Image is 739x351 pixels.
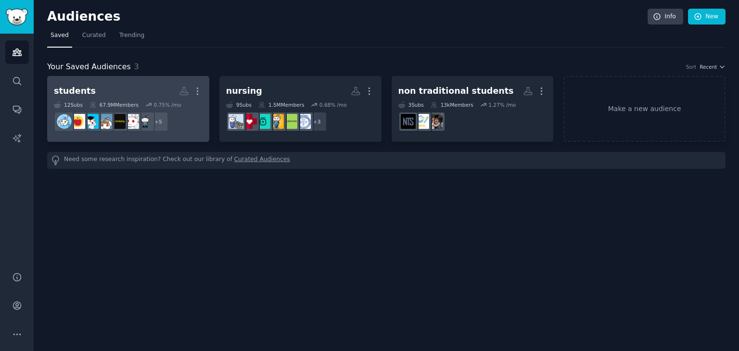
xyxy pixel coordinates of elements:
[688,9,726,25] a: New
[255,114,270,129] img: NursingAU
[392,76,554,142] a: non traditional students3Subs13kMembers1.27% /moNonTraditionalPreMedBackToCollegeNonTraditionalSt...
[414,114,429,129] img: BackToCollege
[234,155,290,165] a: Curated Audiences
[84,114,99,129] img: studytips
[138,114,153,129] img: CollegeRant
[51,31,69,40] span: Saved
[47,9,648,25] h2: Audiences
[47,28,72,48] a: Saved
[488,101,516,108] div: 1.27 % /mo
[47,76,209,142] a: students12Subs67.9MMembers0.75% /mo+5CollegeRantproductivitystudyingGetStudyingstudytipsTeachersA...
[648,9,683,25] a: Info
[269,114,284,129] img: NursingUK
[119,31,144,40] span: Trending
[54,85,96,97] div: students
[319,101,347,108] div: 0.68 % /mo
[70,114,85,129] img: Teachers
[258,101,304,108] div: 1.5M Members
[97,114,112,129] img: GetStudying
[116,28,148,48] a: Trending
[686,63,697,70] div: Sort
[431,101,473,108] div: 13k Members
[79,28,109,48] a: Curated
[226,85,262,97] div: nursing
[307,112,327,132] div: + 3
[124,114,139,129] img: productivity
[153,101,181,108] div: 0.75 % /mo
[700,63,717,70] span: Recent
[401,114,416,129] img: NonTraditionalStudent
[700,63,726,70] button: Recent
[47,61,131,73] span: Your Saved Audiences
[226,101,252,108] div: 9 Sub s
[89,101,139,108] div: 67.9M Members
[57,114,72,129] img: AskReddit
[296,114,311,129] img: nursepractitioner
[428,114,443,129] img: NonTraditionalPreMed
[111,114,126,129] img: studying
[219,76,382,142] a: nursing9Subs1.5MMembers0.68% /mo+3nursepractitionernewgradnurseNursingUKNursingAUStudentNursenursing
[47,152,726,169] div: Need some research inspiration? Check out our library of
[242,114,257,129] img: StudentNurse
[6,9,28,25] img: GummySearch logo
[398,101,424,108] div: 3 Sub s
[229,114,243,129] img: nursing
[282,114,297,129] img: newgradnurse
[563,76,726,142] a: Make a new audience
[134,62,139,71] span: 3
[148,112,168,132] div: + 5
[82,31,106,40] span: Curated
[398,85,514,97] div: non traditional students
[54,101,83,108] div: 12 Sub s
